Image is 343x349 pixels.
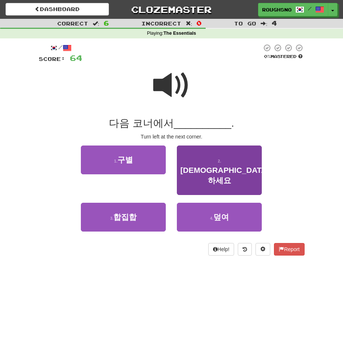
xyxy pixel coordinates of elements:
strong: The Essentials [164,31,196,36]
button: 3.합집합 [81,203,166,232]
small: 3 . [110,216,114,220]
span: 합집합 [113,213,137,221]
button: Report [274,243,304,256]
small: 1 . [114,159,117,163]
span: __________ [174,117,231,129]
span: 6 [104,19,109,27]
a: RoughSnowflake757 / [258,3,328,16]
div: / [39,44,82,53]
span: : [261,21,267,26]
button: 2.[DEMOGRAPHIC_DATA]하세요 [177,146,262,195]
span: 64 [70,53,82,62]
div: Mastered [262,54,305,59]
span: 덮여 [213,213,229,221]
button: 1.구별 [81,146,166,174]
a: Dashboard [6,3,109,16]
button: Round history (alt+y) [238,243,252,256]
span: . [231,117,234,129]
span: To go [234,20,256,27]
span: Score: [39,56,65,62]
span: Incorrect [141,20,181,27]
span: 0 [196,19,202,27]
span: : [186,21,192,26]
small: 2 . [218,159,221,163]
span: Correct [57,20,88,27]
span: 다음 코너에서 [109,117,174,129]
span: 4 [272,19,277,27]
span: 구별 [117,155,133,164]
button: Help! [208,243,234,256]
span: [DEMOGRAPHIC_DATA]하세요 [180,166,269,185]
a: Clozemaster [120,3,223,16]
small: 4 . [210,216,213,220]
span: 0 % [264,54,271,59]
span: RoughSnowflake757 [262,6,292,13]
span: : [93,21,99,26]
span: / [308,6,312,11]
button: 4.덮여 [177,203,262,232]
div: Turn left at the next corner. [39,133,305,140]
